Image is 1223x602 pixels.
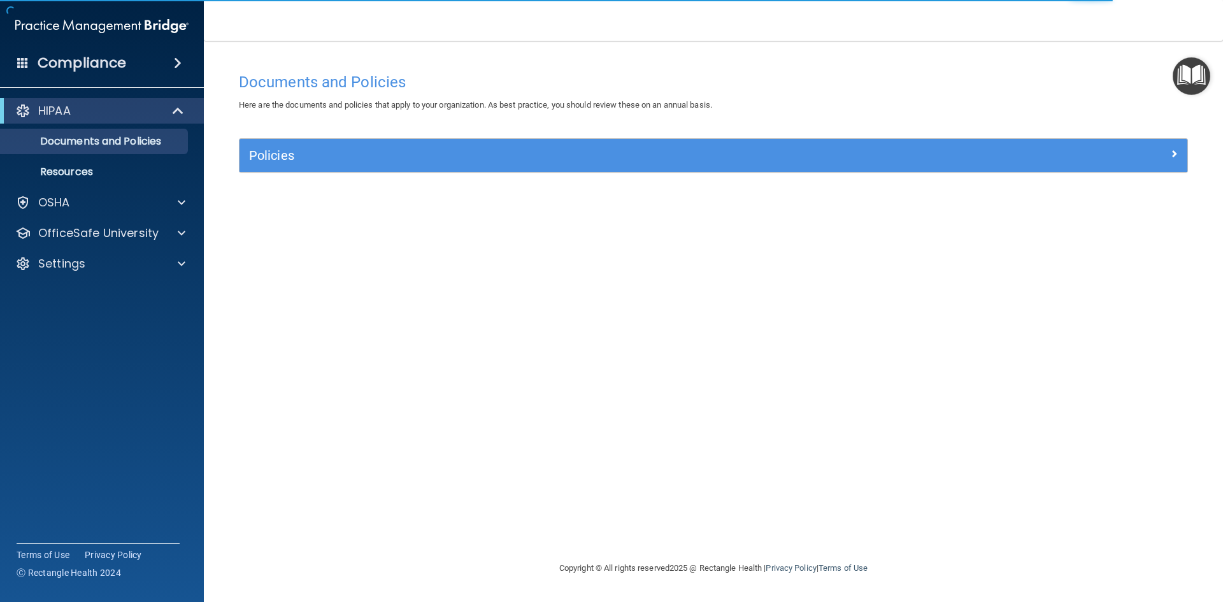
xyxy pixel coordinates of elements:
[15,13,189,39] img: PMB logo
[17,566,121,579] span: Ⓒ Rectangle Health 2024
[38,256,85,271] p: Settings
[38,103,71,118] p: HIPAA
[15,195,185,210] a: OSHA
[15,103,185,118] a: HIPAA
[766,563,816,573] a: Privacy Policy
[8,135,182,148] p: Documents and Policies
[819,563,868,573] a: Terms of Use
[17,548,69,561] a: Terms of Use
[239,74,1188,90] h4: Documents and Policies
[15,256,185,271] a: Settings
[249,145,1178,166] a: Policies
[249,148,941,162] h5: Policies
[38,54,126,72] h4: Compliance
[15,226,185,241] a: OfficeSafe University
[8,166,182,178] p: Resources
[38,195,70,210] p: OSHA
[1173,57,1210,95] button: Open Resource Center
[38,226,159,241] p: OfficeSafe University
[85,548,142,561] a: Privacy Policy
[239,100,712,110] span: Here are the documents and policies that apply to your organization. As best practice, you should...
[481,548,946,589] div: Copyright © All rights reserved 2025 @ Rectangle Health | |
